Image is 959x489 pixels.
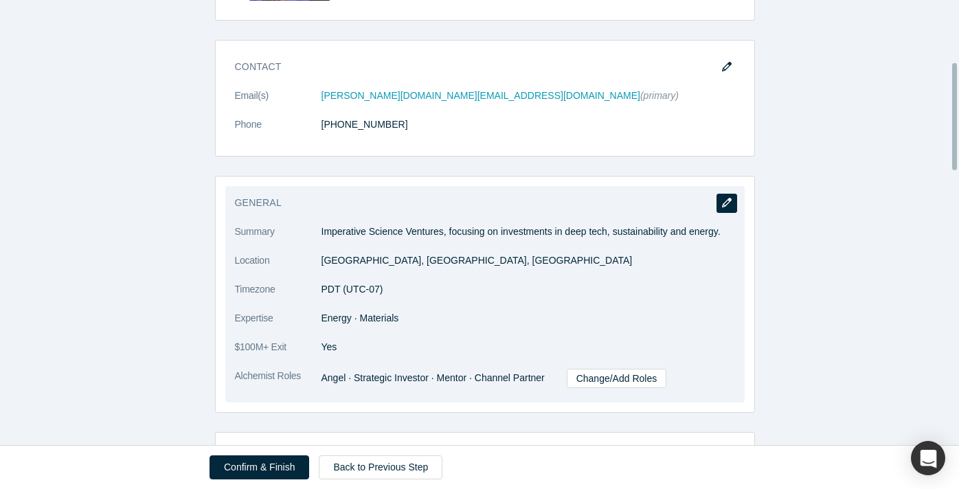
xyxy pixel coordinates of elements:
span: Energy · Materials [321,312,399,323]
dt: Expertise [235,311,321,340]
span: (primary) [640,90,679,101]
dt: Summary [235,225,321,253]
dt: Location [235,253,321,282]
dd: [GEOGRAPHIC_DATA], [GEOGRAPHIC_DATA], [GEOGRAPHIC_DATA] [321,253,735,268]
a: Change/Add Roles [567,369,667,388]
a: [PERSON_NAME][DOMAIN_NAME][EMAIL_ADDRESS][DOMAIN_NAME] [321,90,640,101]
dd: Yes [321,340,735,354]
a: Back to Previous Step [319,455,442,479]
dd: PDT (UTC-07) [321,282,735,297]
dt: Alchemist Roles [235,369,321,402]
dt: Timezone [235,282,321,311]
button: Confirm & Finish [210,455,309,479]
a: [PHONE_NUMBER] [321,119,408,130]
dt: $100M+ Exit [235,340,321,369]
dt: Email(s) [235,89,321,117]
h3: General [235,196,716,210]
h3: Contact [235,60,716,74]
p: Imperative Science Ventures, focusing on investments in deep tech, sustainability and energy. [321,225,735,239]
dt: Phone [235,117,321,146]
dd: Angel · Strategic Investor · Mentor · Channel Partner [321,369,735,388]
